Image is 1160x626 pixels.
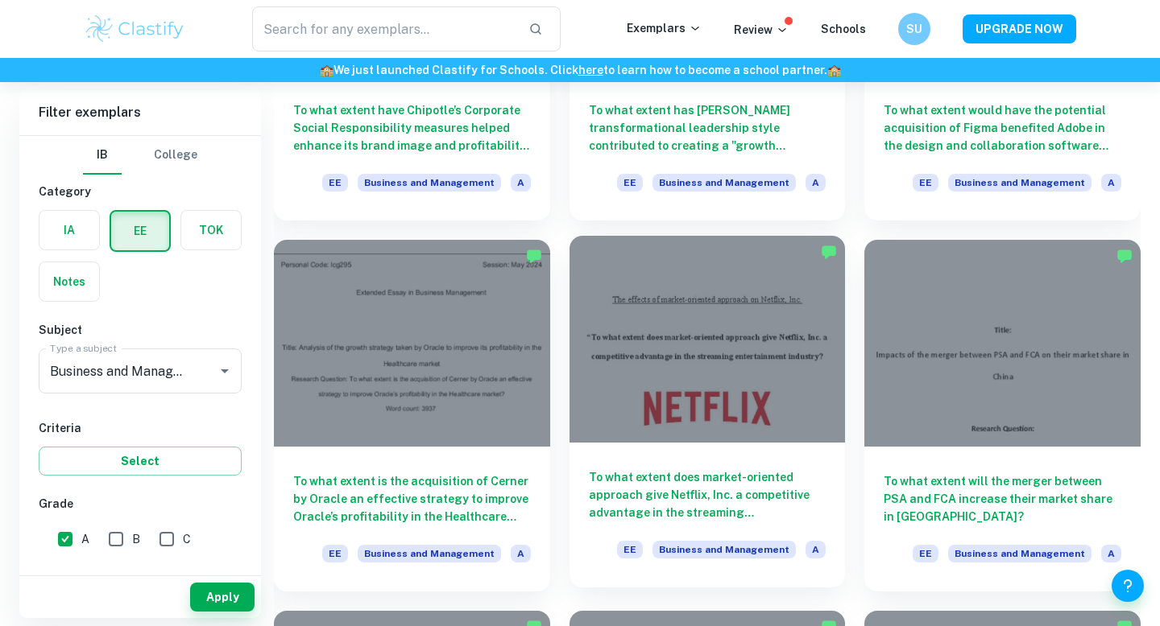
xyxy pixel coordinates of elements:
[39,495,242,513] h6: Grade
[358,174,501,192] span: Business and Management
[864,240,1141,591] a: To what extent will the merger between PSA and FCA increase their market share in [GEOGRAPHIC_DAT...
[617,541,643,558] span: EE
[821,244,837,260] img: Marked
[1112,570,1144,602] button: Help and Feedback
[806,174,826,192] span: A
[948,545,1092,562] span: Business and Management
[83,136,122,175] button: IB
[898,13,930,45] button: SU
[39,211,99,249] button: IA
[652,541,796,558] span: Business and Management
[511,545,531,562] span: A
[806,541,826,558] span: A
[190,583,255,612] button: Apply
[827,64,841,76] span: 🏫
[734,21,789,39] p: Review
[39,447,242,476] button: Select
[884,472,1121,525] h6: To what extent will the merger between PSA and FCA increase their market share in [GEOGRAPHIC_DATA]?
[293,472,531,525] h6: To what extent is the acquisition of Cerner by Oracle an effective strategy to improve Oracle’s p...
[617,174,643,192] span: EE
[154,136,197,175] button: College
[1116,248,1133,264] img: Marked
[511,174,531,192] span: A
[358,545,501,562] span: Business and Management
[570,240,846,591] a: To what extent does market-oriented approach give Netflix, Inc. a competitive advantage in the st...
[578,64,603,76] a: here
[111,212,169,250] button: EE
[39,262,99,301] button: Notes
[913,174,938,192] span: EE
[1101,174,1121,192] span: A
[589,468,826,521] h6: To what extent does market-oriented approach give Netflix, Inc. a competitive advantage in the st...
[589,101,826,154] h6: To what extent has [PERSON_NAME] transformational leadership style contributed to creating a "gro...
[39,183,242,200] h6: Category
[3,61,1157,79] h6: We just launched Clastify for Schools. Click to learn how to become a school partner.
[19,90,261,135] h6: Filter exemplars
[84,13,186,45] img: Clastify logo
[627,19,702,37] p: Exemplars
[320,64,333,76] span: 🏫
[81,530,89,548] span: A
[905,20,924,38] h6: SU
[50,341,117,355] label: Type a subject
[652,174,796,192] span: Business and Management
[884,101,1121,154] h6: To what extent would have the potential acquisition of Figma benefited Adobe in the design and co...
[913,545,938,562] span: EE
[39,321,242,339] h6: Subject
[963,14,1076,43] button: UPGRADE NOW
[39,419,242,437] h6: Criteria
[948,174,1092,192] span: Business and Management
[183,530,191,548] span: C
[322,545,348,562] span: EE
[83,136,197,175] div: Filter type choice
[293,101,531,154] h6: To what extent have Chipotle’s Corporate Social Responsibility measures helped enhance its brand ...
[526,248,542,264] img: Marked
[181,211,241,249] button: TOK
[252,6,516,51] input: Search for any exemplars...
[132,530,140,548] span: B
[1101,545,1121,562] span: A
[821,23,866,35] a: Schools
[322,174,348,192] span: EE
[274,240,550,591] a: To what extent is the acquisition of Cerner by Oracle an effective strategy to improve Oracle’s p...
[213,360,236,382] button: Open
